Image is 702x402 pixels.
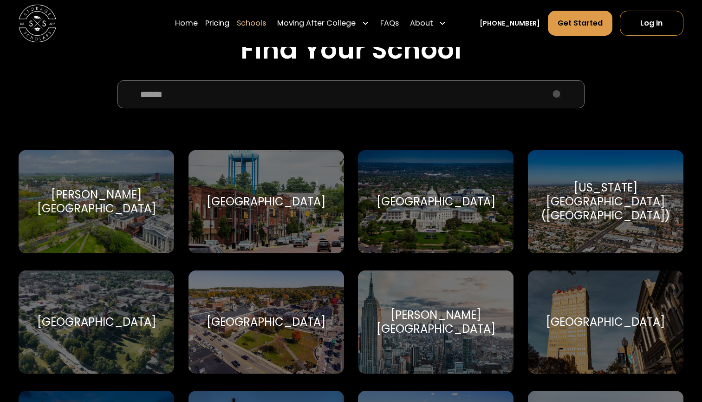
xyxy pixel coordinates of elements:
img: Storage Scholars main logo [19,5,56,42]
a: Pricing [205,10,229,36]
div: About [410,18,433,29]
div: Moving After College [273,10,372,36]
div: [PERSON_NAME][GEOGRAPHIC_DATA] [30,188,163,216]
a: Go to selected school [528,150,683,253]
div: [US_STATE][GEOGRAPHIC_DATA] ([GEOGRAPHIC_DATA]) [539,181,672,223]
div: [GEOGRAPHIC_DATA] [546,315,665,329]
a: Go to selected school [188,270,344,373]
a: [PHONE_NUMBER] [480,19,540,28]
a: Home [175,10,198,36]
a: Log In [620,11,683,36]
a: Go to selected school [358,150,513,253]
div: [GEOGRAPHIC_DATA] [377,195,495,209]
a: Go to selected school [528,270,683,373]
div: [GEOGRAPHIC_DATA] [207,195,325,209]
a: Get Started [548,11,612,36]
h2: Find Your School [19,34,683,66]
a: Go to selected school [19,150,174,253]
a: Go to selected school [358,270,513,373]
a: FAQs [380,10,399,36]
div: Moving After College [277,18,356,29]
a: Go to selected school [188,150,344,253]
a: Go to selected school [19,270,174,373]
div: [GEOGRAPHIC_DATA] [37,315,156,329]
div: [GEOGRAPHIC_DATA] [207,315,325,329]
div: [PERSON_NAME][GEOGRAPHIC_DATA] [369,308,502,336]
a: Schools [237,10,266,36]
div: About [406,10,450,36]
